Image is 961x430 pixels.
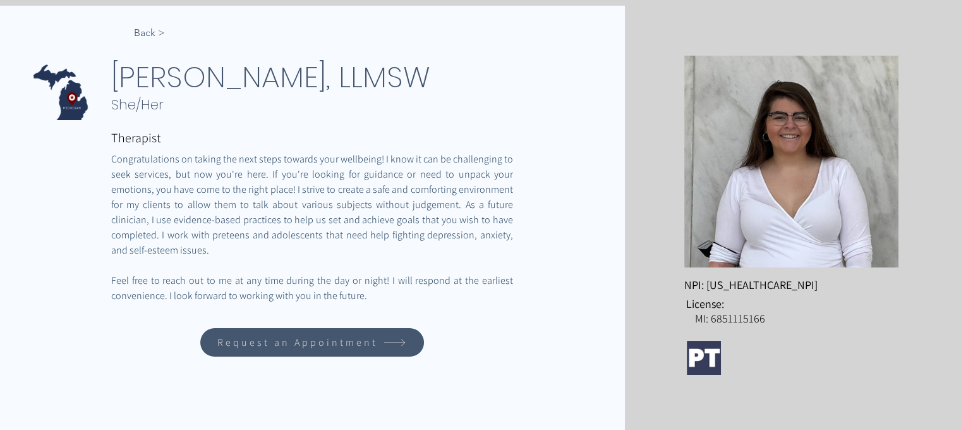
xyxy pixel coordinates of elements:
span: [PERSON_NAME], LLMSW [111,57,430,97]
img: Alicia Hinojosa, LLMSW [684,56,898,267]
span: < Back [134,26,165,40]
img: Psychology Today Profile Link [687,341,721,375]
span: Feel free to reach out to me at any time during the day or night! I will respond at the earliest ... [111,274,515,302]
a: Request an Appointment [200,328,424,357]
span: Congratulations on taking the next steps towards your wellbeing! I know it can be challenging to ... [111,152,515,257]
span: License: [686,297,724,311]
img: LinkedIn Link [729,341,763,375]
span: Request an Appointment [217,336,378,349]
span: She/Her [111,95,164,114]
a: < Back [111,24,165,42]
p: MI: 6851115166 [695,311,899,326]
span: Therapist [111,130,160,146]
span: NPI: [US_HEALTHCARE_NPI] [684,278,818,292]
img: Facebook Link [772,341,806,375]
